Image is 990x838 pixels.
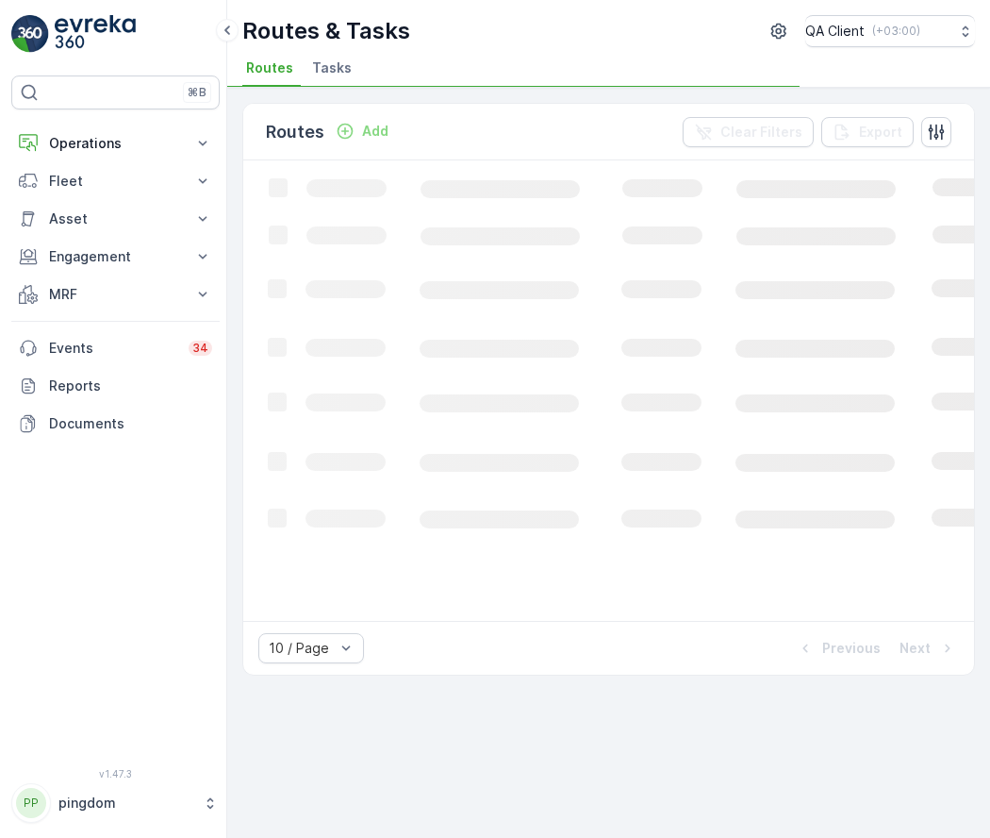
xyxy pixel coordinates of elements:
button: QA Client(+03:00) [805,15,975,47]
p: Operations [49,134,182,153]
a: Reports [11,367,220,405]
p: Routes [266,119,324,145]
span: Routes [246,59,293,77]
p: Add [362,122,388,141]
p: Next [899,639,931,658]
button: Asset [11,200,220,238]
button: Operations [11,125,220,162]
button: Fleet [11,162,220,200]
p: MRF [49,285,182,304]
p: Documents [49,414,212,433]
button: PPpingdom [11,783,220,823]
p: Engagement [49,247,182,266]
p: ( +03:00 ) [872,24,920,39]
p: 34 [192,341,208,356]
p: QA Client [805,22,865,41]
span: v 1.47.3 [11,768,220,779]
button: Export [821,117,914,147]
button: MRF [11,276,220,313]
p: Clear Filters [720,123,802,142]
p: Asset [49,209,182,228]
p: Events [49,339,177,358]
a: Events34 [11,329,220,367]
p: ⌘B [188,85,206,100]
p: pingdom [58,794,193,813]
p: Fleet [49,172,182,191]
p: Export [859,123,902,142]
p: Routes & Tasks [242,16,410,46]
button: Add [328,120,396,142]
p: Previous [822,639,881,658]
span: Tasks [312,59,352,77]
button: Next [898,637,959,660]
button: Engagement [11,238,220,276]
a: Documents [11,405,220,443]
img: logo_light-DOdMpM7g.png [55,15,136,53]
p: Reports [49,377,212,395]
img: logo [11,15,49,53]
button: Clear Filters [683,117,814,147]
div: PP [16,788,46,818]
button: Previous [794,637,883,660]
